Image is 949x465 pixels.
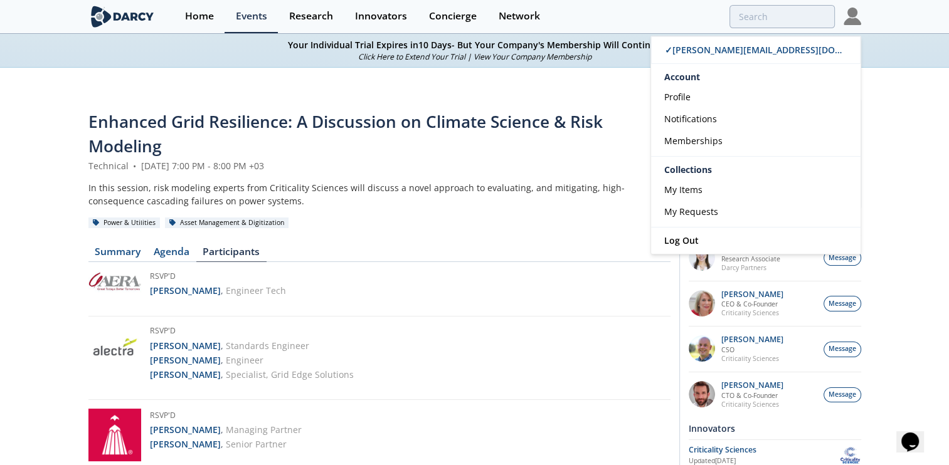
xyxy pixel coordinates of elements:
[150,285,221,296] strong: [PERSON_NAME]
[165,217,289,229] div: Asset Management & Digitization
[651,86,861,108] a: Profile
[651,201,861,222] a: My Requests
[88,247,147,262] a: Summary
[721,354,783,363] p: Criticality Sciences
[185,11,214,21] div: Home
[721,254,783,263] p: Research Associate
[664,113,717,125] span: Notifications
[150,438,221,450] strong: [PERSON_NAME]
[824,296,861,311] button: Message
[150,271,286,285] h5: RSVP'd
[221,424,223,436] span: ,
[664,91,691,103] span: Profile
[150,410,302,424] h5: RSVP'd
[721,345,783,354] p: CSO
[221,285,223,296] span: ,
[721,381,783,390] p: [PERSON_NAME]
[88,181,671,207] div: In this session, risk modeling experts from Criticality Sciences will discuss a novel approach to...
[651,227,861,254] a: Log Out
[844,8,861,25] img: Profile
[150,424,221,436] strong: [PERSON_NAME]
[665,44,891,56] span: ✓ [PERSON_NAME][EMAIL_ADDRESS][DOMAIN_NAME]
[226,424,302,436] span: Managing Partner
[721,290,783,299] p: [PERSON_NAME]
[221,368,223,380] span: ,
[221,354,223,366] span: ,
[721,308,783,317] p: Criticality Sciences
[721,335,783,344] p: [PERSON_NAME]
[150,325,354,339] h5: RSVP'd
[664,234,699,246] span: Log Out
[664,206,718,217] span: My Requests
[221,340,223,352] span: ,
[651,161,861,179] div: Collections
[721,263,783,272] p: Darcy Partners
[196,247,267,262] a: Participants
[829,253,856,263] span: Message
[721,300,783,308] p: CEO & Co-Founder
[88,159,671,172] div: Technical [DATE] 7:00 PM - 8:00 PM +03
[689,244,715,271] img: qdh7Er9pRiGqDWE5eNkh
[499,11,540,21] div: Network
[221,438,223,450] span: ,
[689,335,715,362] img: c3fd1137-0e00-4905-b78a-d4f4255912ba
[829,299,856,309] span: Message
[226,438,287,450] span: Senior Partner
[664,184,702,196] span: My Items
[150,340,221,352] strong: [PERSON_NAME]
[150,368,221,380] strong: [PERSON_NAME]
[689,417,861,439] div: Innovators
[829,390,856,400] span: Message
[651,130,861,152] a: Memberships
[467,51,472,62] span: |
[147,247,196,262] a: Agenda
[429,11,477,21] div: Concierge
[131,160,139,172] span: •
[226,285,286,296] span: Engineer Tech
[355,11,407,21] div: Innovators
[226,354,263,366] span: Engineer
[824,387,861,403] button: Message
[88,6,157,28] img: logo-wide.svg
[88,325,141,378] img: Alectra Utilities
[721,400,783,409] p: Criticality Sciences
[651,179,861,201] a: My Items
[896,415,936,452] iframe: chat widget
[226,340,309,352] span: Standards Engineer
[150,354,221,366] strong: [PERSON_NAME]
[88,409,141,461] img: Altira Group LLC
[729,5,835,28] input: Advanced Search
[88,271,141,293] img: Aera Energy
[651,108,861,130] a: Notifications
[226,368,354,380] span: Specialist, Grid Edge Solutions
[664,135,723,147] span: Memberships
[824,342,861,357] button: Message
[689,381,715,407] img: 90f9c750-37bc-4a35-8c39-e7b0554cf0e9
[689,290,715,316] img: 7fd099ee-3020-413d-8a27-20701badd6bb
[289,11,333,21] div: Research
[474,51,591,62] a: View Your Company Membership
[721,391,783,400] p: CTO & Co-Founder
[236,11,267,21] div: Events
[358,51,465,62] a: Click Here to Extend Your Trial
[689,444,839,456] div: Criticality Sciences
[88,217,161,229] div: Power & Utilities
[824,250,861,266] button: Message
[88,110,603,157] span: Enhanced Grid Resilience: A Discussion on Climate Science & Risk Modeling
[829,344,856,354] span: Message
[651,64,861,86] div: Account
[651,36,861,64] a: ✓[PERSON_NAME][EMAIL_ADDRESS][DOMAIN_NAME]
